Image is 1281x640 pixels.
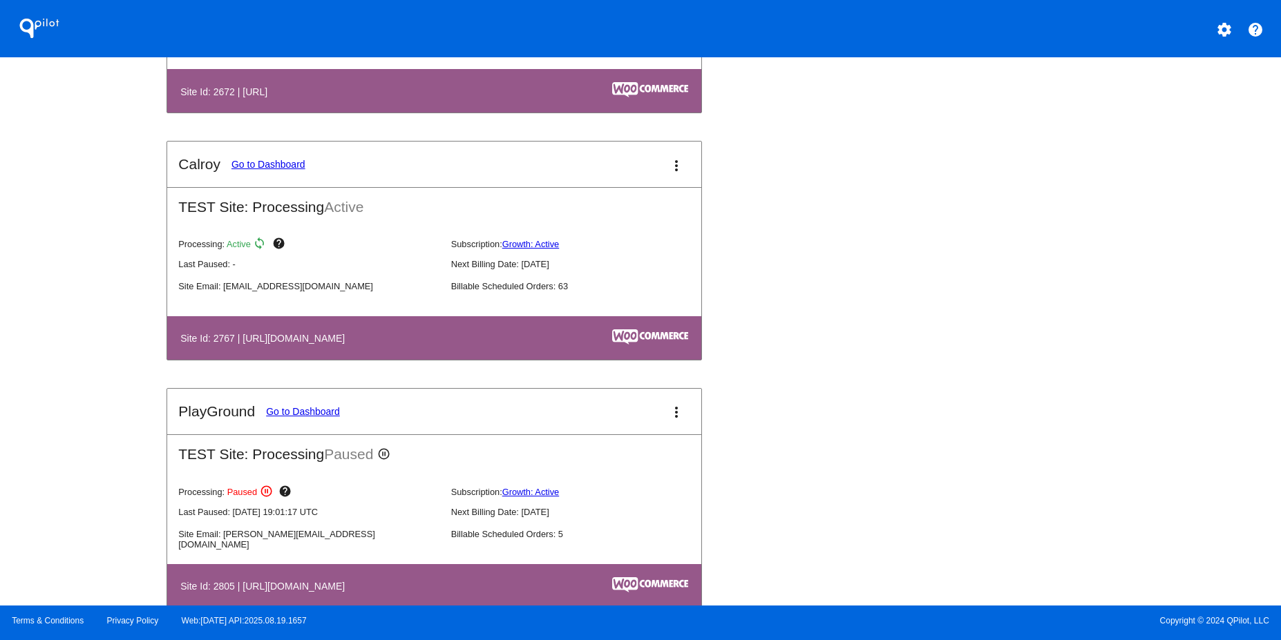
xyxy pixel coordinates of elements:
a: Terms & Conditions [12,616,84,626]
p: Next Billing Date: [DATE] [451,259,712,269]
p: Subscription: [451,487,712,497]
a: Go to Dashboard [231,159,305,170]
p: Last Paused: [DATE] 19:01:17 UTC [178,507,439,517]
mat-icon: sync [253,237,269,253]
h4: Site Id: 2767 | [URL][DOMAIN_NAME] [180,333,352,344]
mat-icon: more_vert [668,157,685,174]
span: Active [227,239,251,249]
mat-icon: settings [1216,21,1233,38]
h2: TEST Site: Processing [167,435,701,463]
span: Paused [227,487,257,497]
p: Site Email: [PERSON_NAME][EMAIL_ADDRESS][DOMAIN_NAME] [178,529,439,550]
p: Billable Scheduled Orders: 63 [451,281,712,291]
span: Paused [324,446,373,462]
img: c53aa0e5-ae75-48aa-9bee-956650975ee5 [612,82,688,97]
mat-icon: help [1247,21,1264,38]
p: Last Paused: - [178,259,439,269]
mat-icon: pause_circle_outline [377,447,394,464]
h4: Site Id: 2805 | [URL][DOMAIN_NAME] [180,581,352,592]
mat-icon: help [278,485,295,501]
a: Web:[DATE] API:2025.08.19.1657 [182,616,307,626]
p: Processing: [178,237,439,253]
h1: QPilot [12,14,67,42]
p: Next Billing Date: [DATE] [451,507,712,517]
h2: Calroy [178,156,220,173]
mat-icon: more_vert [668,404,685,420]
p: Billable Scheduled Orders: 5 [451,529,712,539]
a: Go to Dashboard [266,406,340,417]
mat-icon: pause_circle_outline [260,485,276,501]
span: Active [324,199,363,215]
img: c53aa0e5-ae75-48aa-9bee-956650975ee5 [612,577,688,592]
a: Growth: Active [502,239,560,249]
p: Subscription: [451,239,712,249]
span: Copyright © 2024 QPilot, LLC [652,616,1269,626]
img: c53aa0e5-ae75-48aa-9bee-956650975ee5 [612,329,688,345]
h2: TEST Site: Processing [167,188,701,215]
a: Privacy Policy [107,616,159,626]
p: Processing: [178,485,439,501]
mat-icon: help [272,237,289,253]
a: Growth: Active [502,487,560,497]
h4: Site Id: 2672 | [URL] [180,86,274,97]
h2: PlayGround [178,403,255,420]
p: Site Email: [EMAIL_ADDRESS][DOMAIN_NAME] [178,281,439,291]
